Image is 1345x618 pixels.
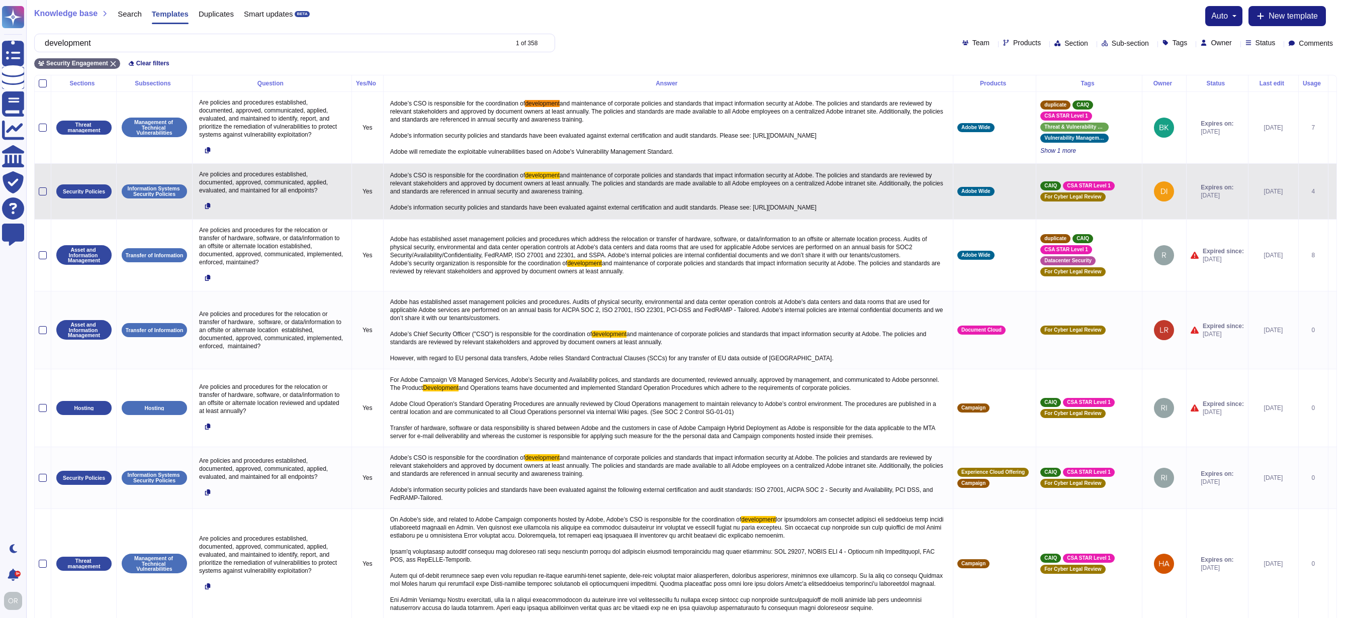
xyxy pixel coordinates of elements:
p: Management of Technical Vulnerabilities [125,120,184,136]
img: user [1154,118,1174,138]
span: duplicate [1044,236,1066,241]
span: [DATE] [1201,478,1233,486]
div: Last edit [1252,80,1294,86]
span: Search [118,10,142,18]
span: [DATE] [1264,124,1283,131]
span: For Cyber Legal Review [1044,194,1101,199]
div: 0 [1303,560,1324,568]
div: 0 [1303,474,1324,482]
span: CAIQ [1044,183,1057,188]
span: Expired since: [1203,247,1244,255]
span: CAIQ [1077,102,1089,108]
span: development [592,331,626,338]
p: Are policies and procedures for the relocation or transfer of hardware, software, or data/informa... [197,307,347,353]
div: Subsections [121,80,188,86]
span: Adobe’s CSO is responsible for the coordination of [390,454,525,461]
p: Yes [356,326,379,334]
span: Tags [1173,39,1188,46]
p: Security Policies [63,475,105,481]
div: 0 [1303,326,1324,334]
span: Adobe Wide [961,125,991,130]
span: [DATE] [1203,408,1244,416]
span: Expires on: [1201,556,1233,564]
p: Are policies and procedures for the relocation or transfer of hardware, software, or data/informa... [197,380,347,418]
p: Hosting [144,405,164,411]
p: Yes [356,187,379,195]
span: Team [972,39,990,46]
span: Products [1013,39,1041,46]
div: Usage [1303,80,1324,86]
p: Asset and Information Management [60,322,108,338]
span: Campaign [961,405,985,410]
span: Expires on: [1201,120,1233,128]
p: Are policies and procedures established, documented, approved, communicated, applied, evaluated, ... [197,532,347,577]
span: [DATE] [1201,128,1233,136]
p: Information Systems Security Policies [125,186,184,196]
span: Owner [1211,39,1231,46]
span: Sub-section [1112,40,1149,47]
img: user [1154,245,1174,265]
div: Products [957,80,1032,86]
p: Are policies and procedures for the relocation or transfer of hardware, software, or data/informa... [197,224,347,269]
img: user [1154,468,1174,488]
span: Adobe’s CSO is responsible for the coordination of [390,100,525,107]
span: and maintenance of corporate policies and standards that impact information security at Adobe. Th... [390,331,928,362]
span: [DATE] [1264,474,1283,481]
span: Security Engagement [46,60,108,66]
p: Are policies and procedures established, documented, approved, communicated, applied, evaluated, ... [197,96,347,141]
span: Vulnerability Management [1044,136,1105,141]
span: Knowledge base [34,10,98,18]
button: auto [1211,12,1236,20]
p: Are policies and procedures established, documented, approved, communicated, applied, evaluated, ... [197,168,347,197]
span: Adobe has established asset management policies and procedures. Audits of physical security, envi... [390,298,945,338]
img: user [1154,398,1174,418]
p: Transfer of Information [126,253,184,258]
span: Show 1 more [1040,147,1138,155]
p: Yes [356,474,379,482]
span: Expires on: [1201,470,1233,478]
span: [DATE] [1203,255,1244,263]
div: Owner [1146,80,1182,86]
img: user [1154,181,1174,201]
span: duplicate [1044,102,1066,108]
span: [DATE] [1264,188,1283,195]
span: For Cyber Legal Review [1044,567,1101,572]
span: lor ipsumdolors am consectet adipisci eli seddoeius temp incidi utlaboreetd magnaali en Admin. Ve... [390,516,945,611]
span: and maintenance of corporate policies and standards that impact information security at Adobe. Th... [390,100,945,155]
span: For Cyber Legal Review [1044,411,1101,416]
p: Threat management [60,122,108,133]
span: development [525,172,560,179]
img: user [1154,320,1174,340]
input: Search by keywords [40,34,507,52]
span: CSA STAR Level 1 [1044,114,1088,119]
div: Tags [1040,80,1138,86]
span: and Operations teams have documented and implemented Standard Operation Procedures which adhere t... [390,384,938,440]
span: CSA STAR Level 1 [1067,470,1111,475]
span: [DATE] [1264,327,1283,334]
span: development [741,516,776,523]
span: Templates [152,10,189,18]
p: Are policies and procedures established, documented, approved, communicated, applied, evaluated, ... [197,454,347,483]
span: Expires on: [1201,183,1233,191]
div: 7 [1303,124,1324,132]
div: Sections [55,80,112,86]
span: Duplicates [199,10,234,18]
span: Status [1256,39,1276,46]
div: Yes/No [356,80,379,86]
div: 9+ [15,571,21,577]
span: Experience Cloud Offering [961,470,1025,475]
span: CSA STAR Level 1 [1067,556,1111,561]
span: and maintenance of corporate policies and standards that impact information security at Adobe. Th... [390,260,942,275]
p: Hosting [74,405,94,411]
span: and maintenance of corporate policies and standards that impact information security at Adobe. Th... [390,454,945,501]
p: Yes [356,560,379,568]
span: For Adobe Campaign V8 Managed Services, Adobe’s Security and Availability polices, and standards ... [390,376,941,391]
span: Campaign [961,481,985,486]
span: For Cyber Legal Review [1044,481,1101,486]
span: Smart updates [244,10,293,18]
span: Adobe Wide [961,189,991,194]
div: 8 [1303,251,1324,259]
span: development [567,260,602,267]
p: Transfer of Information [126,328,184,333]
div: Question [197,80,347,86]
